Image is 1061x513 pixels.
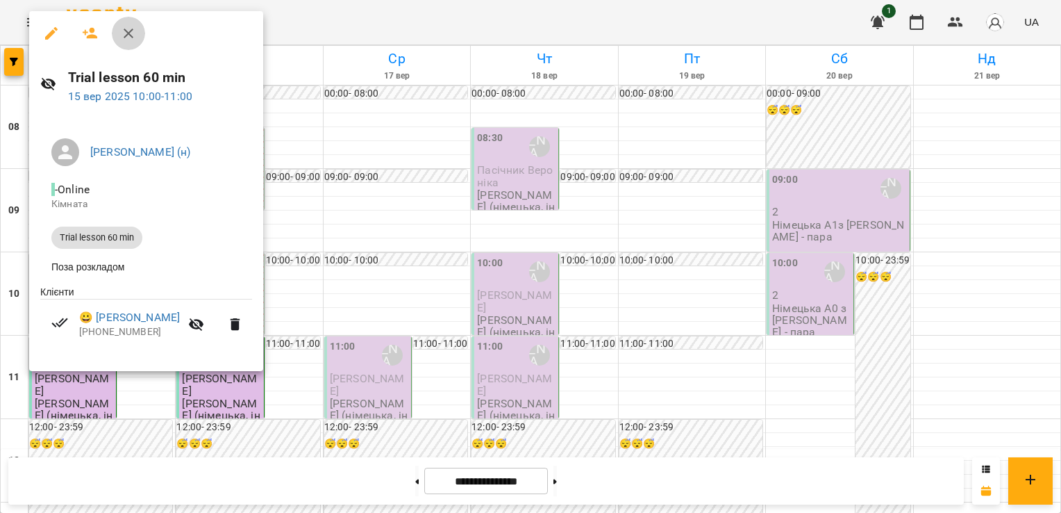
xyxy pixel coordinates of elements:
[68,90,192,103] a: 15 вер 2025 10:00-11:00
[90,145,191,158] a: [PERSON_NAME] (н)
[51,183,92,196] span: - Online
[40,254,252,279] li: Поза розкладом
[79,325,180,339] p: [PHONE_NUMBER]
[51,314,68,331] svg: Візит сплачено
[51,231,142,244] span: Trial lesson 60 min
[79,309,180,326] a: 😀 [PERSON_NAME]
[40,285,252,355] ul: Клієнти
[68,67,252,88] h6: Trial lesson 60 min
[51,197,241,211] p: Кімната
